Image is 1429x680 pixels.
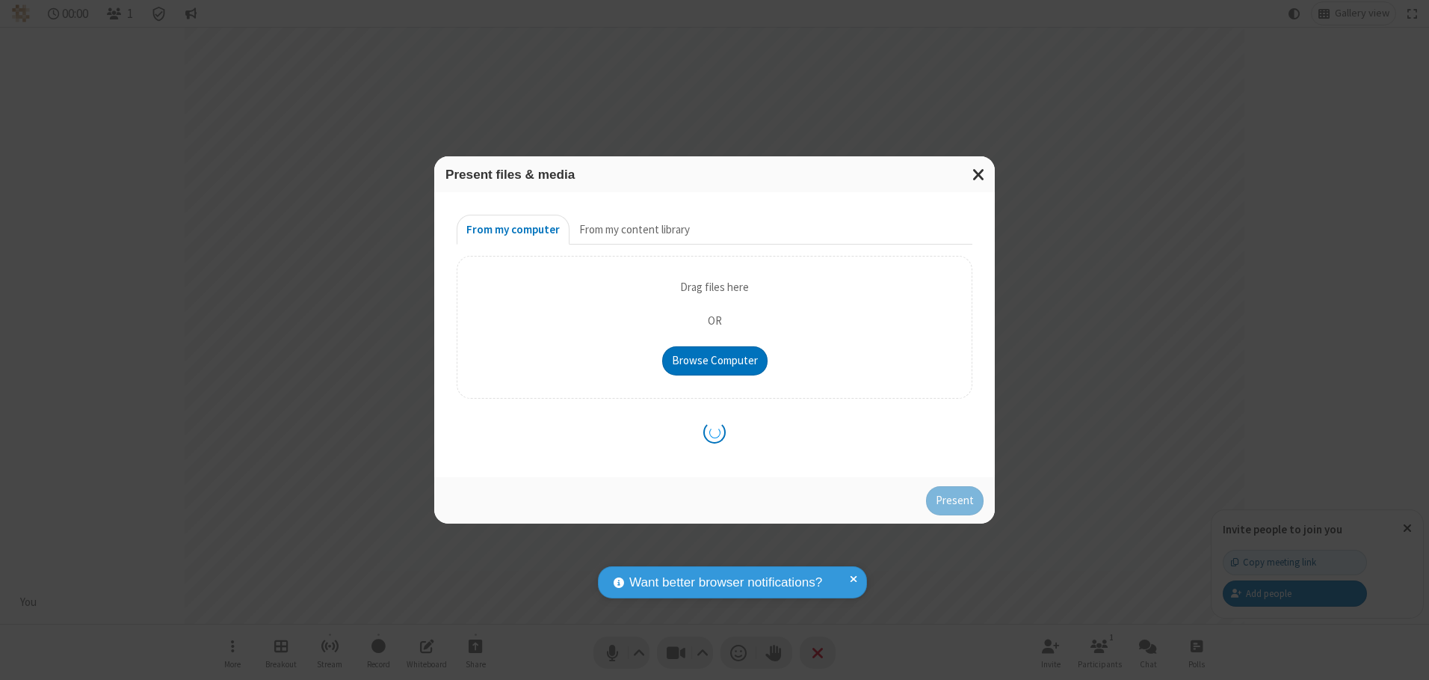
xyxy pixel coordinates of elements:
button: Close modal [963,156,995,193]
button: From my computer [457,215,570,245]
div: Upload Background [457,256,972,399]
button: Present [926,486,984,516]
button: Browse Computer [662,346,768,376]
span: Want better browser notifications? [629,573,822,592]
h3: Present files & media [445,168,984,182]
button: From my content library [570,215,700,245]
